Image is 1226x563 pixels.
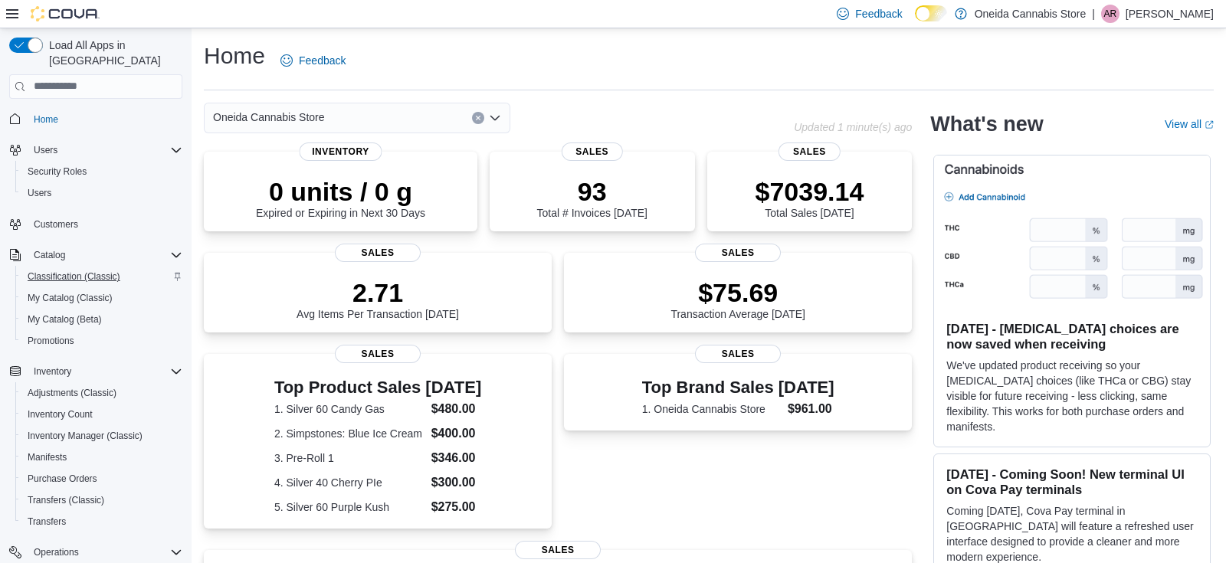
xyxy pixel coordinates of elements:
[642,378,834,397] h3: Top Brand Sales [DATE]
[794,121,912,133] p: Updated 1 minute(s) ago
[297,277,459,320] div: Avg Items Per Transaction [DATE]
[670,277,805,320] div: Transaction Average [DATE]
[28,292,113,304] span: My Catalog (Classic)
[1101,5,1119,23] div: Amanda Riddell
[256,176,425,219] div: Expired or Expiring in Next 30 Days
[15,266,188,287] button: Classification (Classic)
[28,110,64,129] a: Home
[28,543,85,561] button: Operations
[299,53,346,68] span: Feedback
[21,405,182,424] span: Inventory Count
[1165,118,1214,130] a: View allExternal link
[28,387,116,399] span: Adjustments (Classic)
[562,142,623,161] span: Sales
[28,313,102,326] span: My Catalog (Beta)
[28,246,182,264] span: Catalog
[28,141,64,159] button: Users
[431,424,482,443] dd: $400.00
[15,161,188,182] button: Security Roles
[34,249,65,261] span: Catalog
[28,516,66,528] span: Transfers
[431,498,482,516] dd: $275.00
[15,425,188,447] button: Inventory Manager (Classic)
[788,400,834,418] dd: $961.00
[256,176,425,207] p: 0 units / 0 g
[335,244,421,262] span: Sales
[670,277,805,308] p: $75.69
[28,110,182,129] span: Home
[21,384,123,402] a: Adjustments (Classic)
[213,108,325,126] span: Oneida Cannabis Store
[21,512,182,531] span: Transfers
[28,141,182,159] span: Users
[21,332,182,350] span: Promotions
[21,332,80,350] a: Promotions
[975,5,1087,23] p: Oneida Cannabis Store
[274,45,352,76] a: Feedback
[3,244,188,266] button: Catalog
[274,450,425,466] dt: 3. Pre-Roll 1
[28,473,97,485] span: Purchase Orders
[1092,5,1095,23] p: |
[28,494,104,506] span: Transfers (Classic)
[946,358,1198,434] p: We've updated product receiving so your [MEDICAL_DATA] choices (like THCa or CBG) stay visible fo...
[31,6,100,21] img: Cova
[34,365,71,378] span: Inventory
[43,38,182,68] span: Load All Apps in [GEOGRAPHIC_DATA]
[15,468,188,489] button: Purchase Orders
[855,6,902,21] span: Feedback
[21,470,103,488] a: Purchase Orders
[21,184,57,202] a: Users
[15,404,188,425] button: Inventory Count
[34,113,58,126] span: Home
[21,267,126,286] a: Classification (Classic)
[515,541,601,559] span: Sales
[15,489,188,511] button: Transfers (Classic)
[28,335,74,347] span: Promotions
[274,475,425,490] dt: 4. Silver 40 Cherry PIe
[28,430,143,442] span: Inventory Manager (Classic)
[15,382,188,404] button: Adjustments (Classic)
[204,41,265,71] h1: Home
[21,184,182,202] span: Users
[28,215,84,234] a: Customers
[21,512,72,531] a: Transfers
[15,447,188,468] button: Manifests
[642,401,782,417] dt: 1. Oneida Cannabis Store
[779,142,840,161] span: Sales
[28,246,71,264] button: Catalog
[756,176,864,207] p: $7039.14
[21,427,182,445] span: Inventory Manager (Classic)
[3,542,188,563] button: Operations
[34,144,57,156] span: Users
[431,449,482,467] dd: $346.00
[21,310,108,329] a: My Catalog (Beta)
[915,5,947,21] input: Dark Mode
[3,361,188,382] button: Inventory
[695,345,781,363] span: Sales
[946,321,1198,352] h3: [DATE] - [MEDICAL_DATA] choices are now saved when receiving
[946,466,1198,497] h3: [DATE] - Coming Soon! New terminal UI on Cova Pay terminals
[21,448,73,466] a: Manifests
[1205,120,1214,129] svg: External link
[21,162,93,181] a: Security Roles
[431,473,482,492] dd: $300.00
[274,378,481,397] h3: Top Product Sales [DATE]
[915,21,916,22] span: Dark Mode
[21,405,99,424] a: Inventory Count
[21,384,182,402] span: Adjustments (Classic)
[28,362,77,381] button: Inventory
[34,218,78,231] span: Customers
[537,176,647,207] p: 93
[537,176,647,219] div: Total # Invoices [DATE]
[431,400,482,418] dd: $480.00
[21,310,182,329] span: My Catalog (Beta)
[15,330,188,352] button: Promotions
[1104,5,1117,23] span: AR
[21,289,182,307] span: My Catalog (Classic)
[21,470,182,488] span: Purchase Orders
[15,511,188,532] button: Transfers
[28,165,87,178] span: Security Roles
[472,112,484,124] button: Clear input
[28,362,182,381] span: Inventory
